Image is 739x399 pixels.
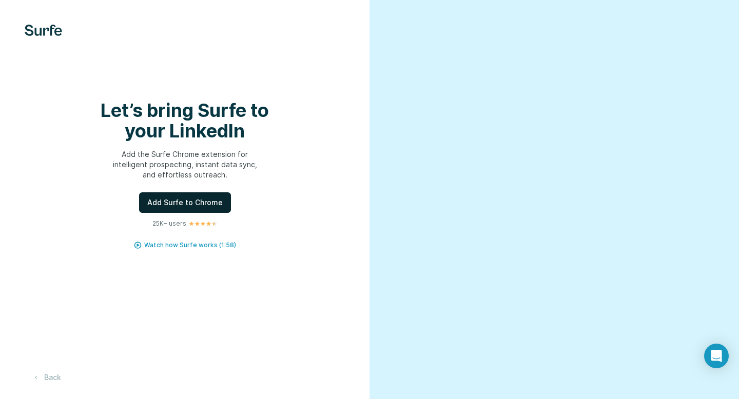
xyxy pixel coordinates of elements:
span: Add Surfe to Chrome [147,197,223,208]
img: Rating Stars [188,221,218,227]
h1: Let’s bring Surfe to your LinkedIn [82,100,287,141]
button: Watch how Surfe works (1:58) [144,241,236,250]
button: Add Surfe to Chrome [139,192,231,213]
p: 25K+ users [152,219,186,228]
div: Open Intercom Messenger [704,344,729,368]
img: Surfe's logo [25,25,62,36]
p: Add the Surfe Chrome extension for intelligent prospecting, instant data sync, and effortless out... [82,149,287,180]
button: Back [25,368,68,387]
